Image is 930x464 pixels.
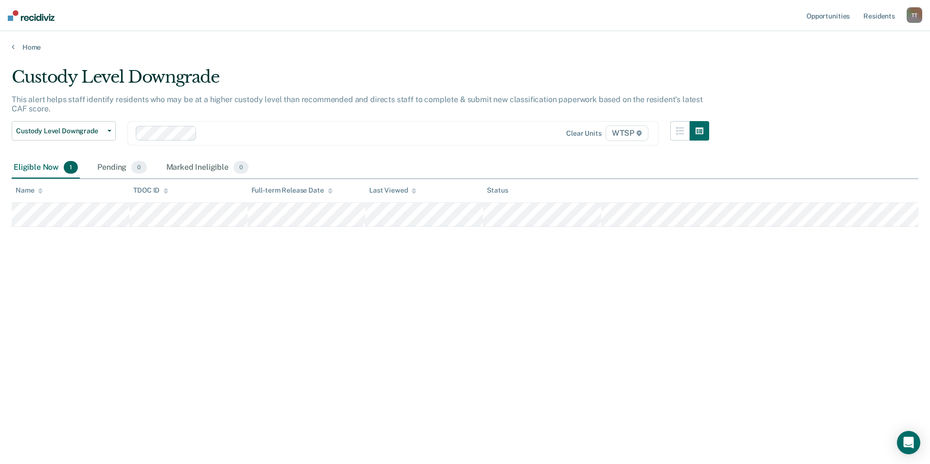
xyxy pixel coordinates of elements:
[16,186,43,195] div: Name
[131,161,146,174] span: 0
[8,10,54,21] img: Recidiviz
[12,43,918,52] a: Home
[233,161,249,174] span: 0
[897,431,920,454] div: Open Intercom Messenger
[12,95,703,113] p: This alert helps staff identify residents who may be at a higher custody level than recommended a...
[133,186,168,195] div: TDOC ID
[12,157,80,178] div: Eligible Now1
[64,161,78,174] span: 1
[907,7,922,23] div: T T
[12,121,116,141] button: Custody Level Downgrade
[606,125,648,141] span: WTSP
[566,129,602,138] div: Clear units
[907,7,922,23] button: TT
[12,67,709,95] div: Custody Level Downgrade
[95,157,148,178] div: Pending0
[487,186,508,195] div: Status
[251,186,333,195] div: Full-term Release Date
[16,127,104,135] span: Custody Level Downgrade
[164,157,251,178] div: Marked Ineligible0
[369,186,416,195] div: Last Viewed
